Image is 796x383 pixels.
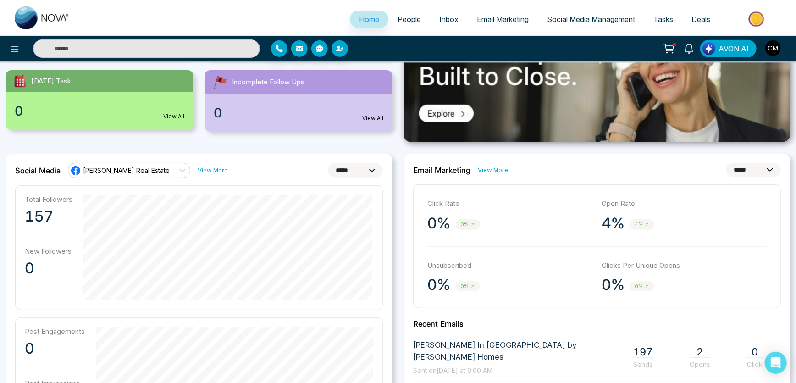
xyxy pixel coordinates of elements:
a: Home [350,11,388,28]
span: Social Media Management [547,15,635,24]
p: Click Rate [427,199,592,209]
a: View All [362,114,383,122]
img: Market-place.gif [724,9,790,29]
img: Nova CRM Logo [15,6,70,29]
img: Lead Flow [702,42,715,55]
a: Tasks [644,11,682,28]
a: Social Media Management [538,11,644,28]
p: Unsubscribed [427,261,592,271]
span: Deals [691,15,710,24]
p: Post Engagements [25,327,85,336]
p: 0 [25,259,72,278]
span: [PERSON_NAME] Real Estate [83,166,170,175]
span: 0 [15,101,23,121]
img: todayTask.svg [13,74,28,89]
a: Deals [682,11,719,28]
span: Inbox [439,15,459,24]
a: People [388,11,430,28]
span: Sent on [DATE] at 9:00 AM [413,366,492,374]
img: followUps.svg [212,74,228,90]
p: 0% [602,276,625,294]
span: 0 [214,103,222,122]
a: Inbox [430,11,468,28]
span: 197 [633,346,653,358]
span: [DATE] Task [31,76,71,87]
div: Open Intercom Messenger [765,352,787,374]
span: 0% [630,281,654,292]
p: 0% [427,214,450,233]
img: User Avatar [765,40,781,56]
span: People [398,15,421,24]
a: Incomplete Follow Ups0View All [199,70,398,132]
p: Total Followers [25,195,72,204]
span: 0% [456,281,480,292]
h2: Recent Emails [413,319,781,328]
a: Email Marketing [468,11,538,28]
p: Open Rate [602,199,767,209]
span: Opens [690,360,710,369]
span: Tasks [653,15,673,24]
span: Home [359,15,379,24]
a: View More [198,166,228,175]
a: View All [163,112,184,121]
h2: Social Media [15,166,61,175]
span: 2 [690,346,710,358]
p: 0 [25,339,85,358]
a: View More [478,166,508,174]
button: AVON AI [700,40,757,57]
span: Email Marketing [477,15,529,24]
span: Sends [633,360,653,369]
h2: Email Marketing [413,166,470,175]
p: 4% [602,214,625,233]
p: Clicks Per Unique Opens [602,261,767,271]
p: 157 [25,207,72,226]
span: 0 [747,346,763,358]
span: 0% [456,219,480,230]
span: AVON AI [719,43,749,54]
span: Click [747,360,763,369]
span: 4% [630,219,654,230]
span: Incomplete Follow Ups [232,77,304,88]
p: 0% [427,276,450,294]
p: New Followers [25,247,72,255]
span: [PERSON_NAME] In [GEOGRAPHIC_DATA] by [PERSON_NAME] Homes [413,339,619,363]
